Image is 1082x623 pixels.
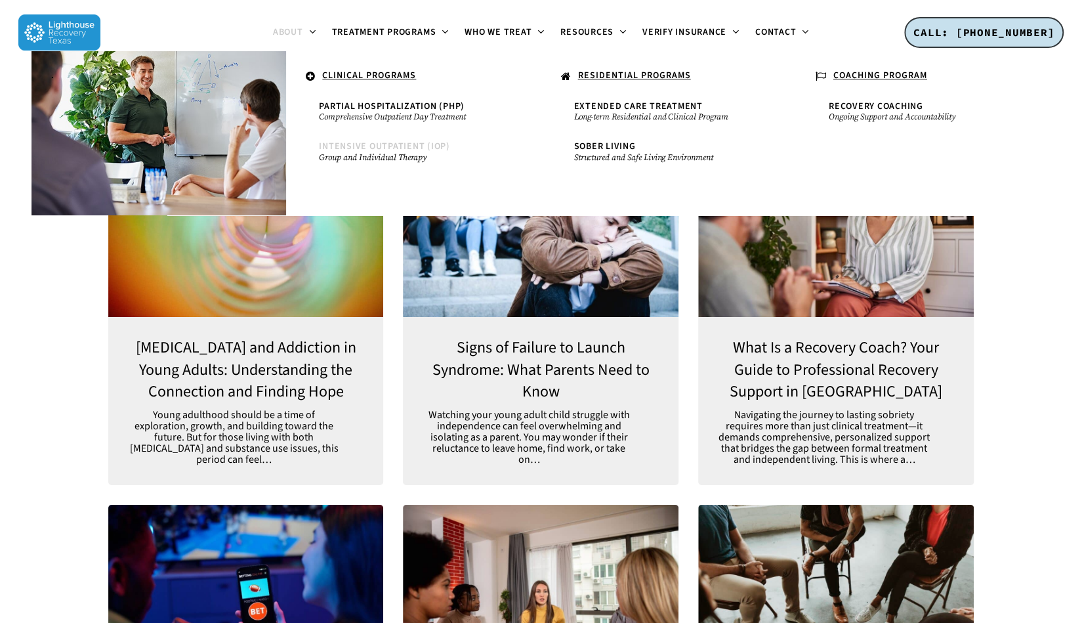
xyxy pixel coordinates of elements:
a: Treatment Programs [324,28,457,38]
a: What Is a Recovery Coach? Your Guide to Professional Recovery Support in Dallas [698,317,974,485]
span: Recovery Coaching [829,100,923,113]
span: Verify Insurance [642,26,726,39]
a: Intensive Outpatient (IOP)Group and Individual Therapy [312,135,514,169]
a: COACHING PROGRAM [809,64,1037,89]
span: Who We Treat [465,26,531,39]
a: Resources [552,28,635,38]
a: Contact [747,28,817,38]
small: Long-term Residential and Clinical Program [574,112,763,122]
span: Extended Care Treatment [574,100,703,113]
span: Contact [755,26,796,39]
a: CALL: [PHONE_NUMBER] [904,17,1064,49]
a: Bipolar Disorder and Addiction in Young Adults: Understanding the Connection and Finding Hope [108,317,384,485]
u: COACHING PROGRAM [833,69,927,82]
a: About [265,28,324,38]
span: CALL: [PHONE_NUMBER] [913,26,1054,39]
a: Extended Care TreatmentLong-term Residential and Clinical Program [568,95,770,129]
a: What Is a Recovery Coach? Your Guide to Professional Recovery Support in Dallas [698,133,974,317]
img: Lighthouse Recovery Texas [18,14,100,51]
u: RESIDENTIAL PROGRAMS [578,69,691,82]
small: Comprehensive Outpatient Day Treatment [319,112,508,122]
a: Signs of Failure to Launch Syndrome: What Parents Need to Know [403,133,678,317]
span: About [273,26,303,39]
a: Sober LivingStructured and Safe Living Environment [568,135,770,169]
a: Partial Hospitalization (PHP)Comprehensive Outpatient Day Treatment [312,95,514,129]
a: Recovery CoachingOngoing Support and Accountability [822,95,1024,129]
span: Sober Living [574,140,636,153]
a: Who We Treat [457,28,552,38]
span: Intensive Outpatient (IOP) [319,140,450,153]
span: . [51,69,54,82]
a: . [45,64,273,87]
small: Ongoing Support and Accountability [829,112,1018,122]
u: CLINICAL PROGRAMS [322,69,416,82]
a: Signs of Failure to Launch Syndrome: What Parents Need to Know [403,317,678,485]
a: RESIDENTIAL PROGRAMS [554,64,783,89]
span: Partial Hospitalization (PHP) [319,100,465,113]
a: Bipolar Disorder and Addiction in Young Adults: Understanding the Connection and Finding Hope [108,133,384,317]
a: Verify Insurance [635,28,747,38]
small: Structured and Safe Living Environment [574,152,763,163]
a: CLINICAL PROGRAMS [299,64,528,89]
span: Resources [560,26,614,39]
span: Treatment Programs [332,26,436,39]
small: Group and Individual Therapy [319,152,508,163]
